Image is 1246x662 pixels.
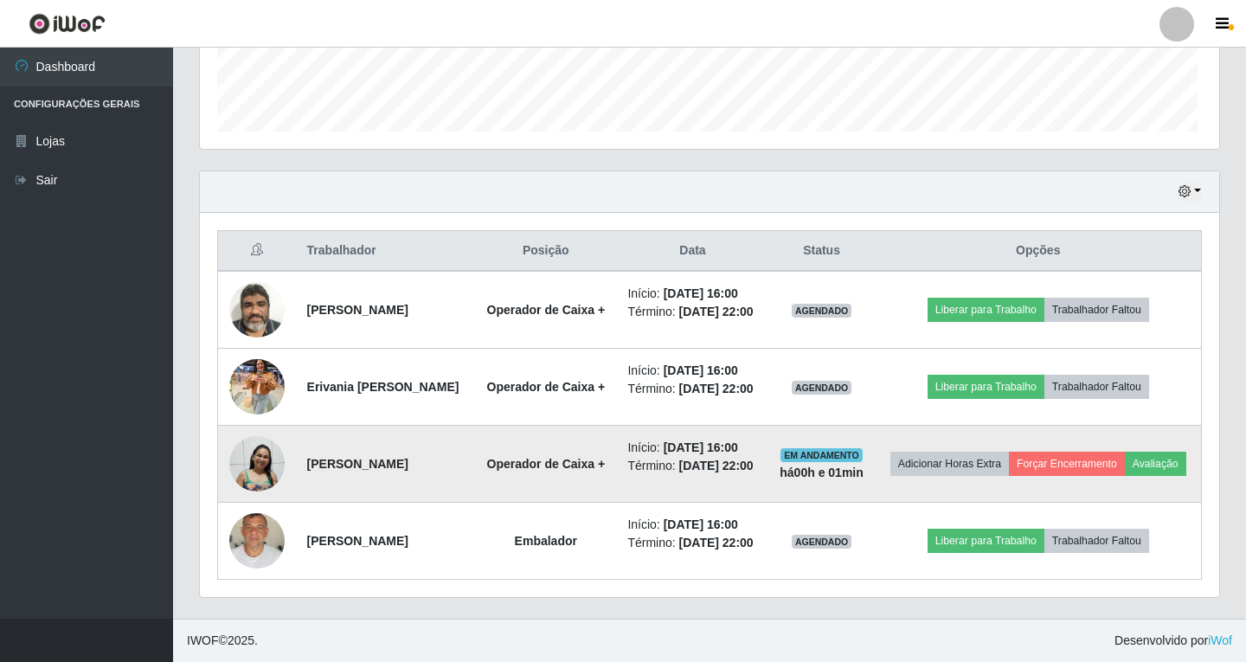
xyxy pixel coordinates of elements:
span: AGENDADO [792,304,852,318]
button: Liberar para Trabalho [928,529,1044,553]
button: Liberar para Trabalho [928,375,1044,399]
span: © 2025 . [187,632,258,650]
strong: Operador de Caixa + [487,457,606,471]
li: Término: [627,534,757,552]
button: Trabalhador Faltou [1044,529,1149,553]
time: [DATE] 22:00 [679,459,754,472]
strong: [PERSON_NAME] [307,534,408,548]
button: Avaliação [1125,452,1186,476]
span: IWOF [187,633,219,647]
button: Trabalhador Faltou [1044,375,1149,399]
button: Liberar para Trabalho [928,298,1044,322]
th: Posição [474,231,617,272]
strong: Operador de Caixa + [487,380,606,394]
strong: [PERSON_NAME] [307,457,408,471]
time: [DATE] 16:00 [664,363,738,377]
li: Início: [627,439,757,457]
th: Trabalhador [297,231,475,272]
strong: Erivania [PERSON_NAME] [307,380,459,394]
time: [DATE] 16:00 [664,286,738,300]
img: CoreUI Logo [29,13,106,35]
a: iWof [1208,633,1232,647]
span: Desenvolvido por [1114,632,1232,650]
span: EM ANDAMENTO [780,448,863,462]
th: Opções [876,231,1202,272]
img: 1625107347864.jpeg [229,273,285,346]
strong: Embalador [515,534,577,548]
th: Status [768,231,876,272]
time: [DATE] 22:00 [679,536,754,550]
time: [DATE] 22:00 [679,382,754,395]
th: Data [617,231,768,272]
strong: Operador de Caixa + [487,303,606,317]
span: AGENDADO [792,535,852,549]
img: 1758116927262.jpeg [229,479,285,602]
li: Início: [627,285,757,303]
strong: [PERSON_NAME] [307,303,408,317]
li: Término: [627,380,757,398]
time: [DATE] 16:00 [664,517,738,531]
li: Início: [627,516,757,534]
img: 1756832131053.jpeg [229,435,285,492]
span: AGENDADO [792,381,852,395]
li: Início: [627,362,757,380]
time: [DATE] 22:00 [679,305,754,318]
time: [DATE] 16:00 [664,440,738,454]
li: Término: [627,303,757,321]
button: Forçar Encerramento [1009,452,1125,476]
img: 1756522276580.jpeg [229,350,285,423]
button: Adicionar Horas Extra [890,452,1009,476]
strong: há 00 h e 01 min [780,466,864,479]
li: Término: [627,457,757,475]
button: Trabalhador Faltou [1044,298,1149,322]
